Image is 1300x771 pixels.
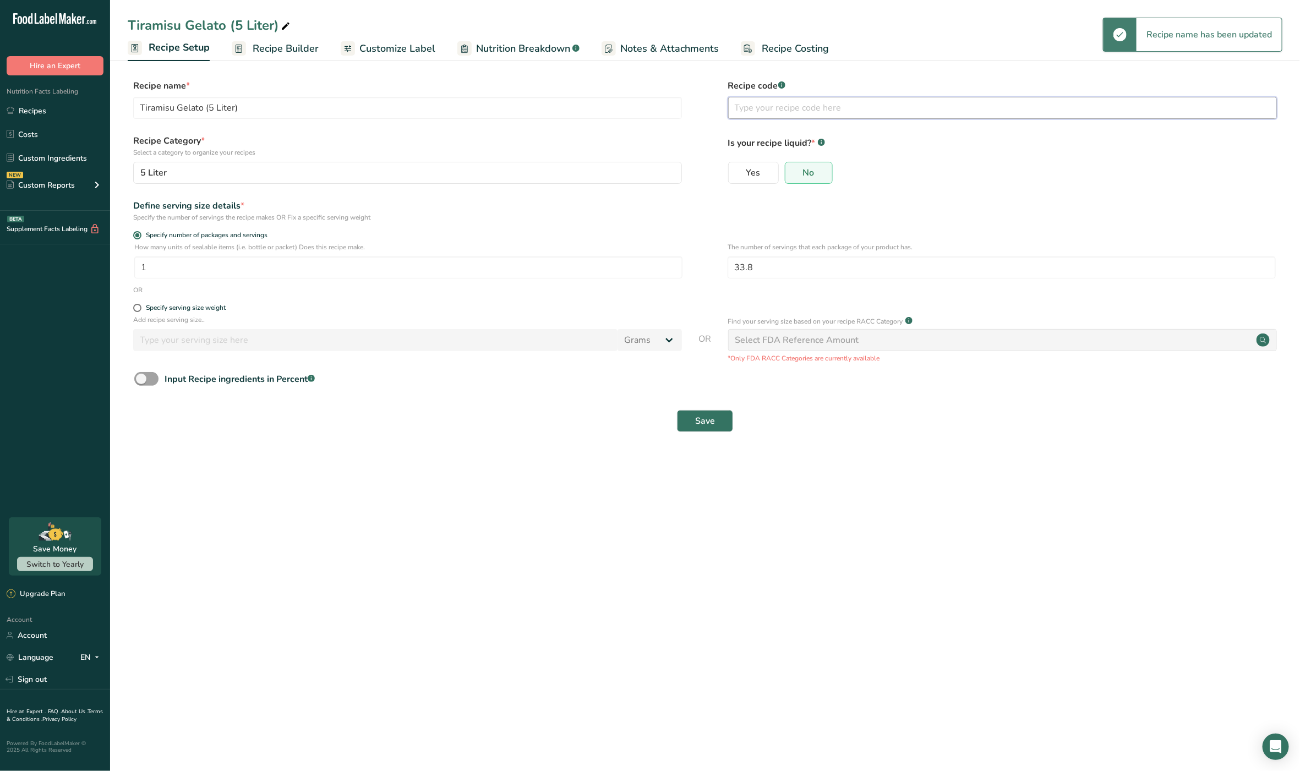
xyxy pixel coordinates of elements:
input: Type your recipe code here [728,97,1277,119]
a: Hire an Expert . [7,708,46,715]
span: Switch to Yearly [26,559,84,570]
a: FAQ . [48,708,61,715]
div: NEW [7,172,23,178]
div: Specify serving size weight [146,304,226,312]
p: *Only FDA RACC Categories are currently available [728,353,1277,363]
a: Recipe Builder [232,36,319,61]
div: Recipe name has been updated [1137,18,1282,51]
label: Recipe code [728,79,1277,92]
span: Nutrition Breakdown [476,41,570,56]
div: Powered By FoodLabelMaker © 2025 All Rights Reserved [7,740,103,753]
a: Nutrition Breakdown [457,36,580,61]
a: Customize Label [341,36,435,61]
a: Language [7,648,53,667]
button: 5 Liter [133,162,682,184]
div: EN [80,651,103,664]
div: Define serving size details [133,199,682,212]
div: BETA [7,216,24,222]
span: Recipe Setup [149,40,210,55]
a: Privacy Policy [42,715,77,723]
div: Save Money [34,543,77,555]
input: Type your serving size here [133,329,618,351]
label: Recipe Category [133,134,682,157]
label: Recipe name [133,79,682,92]
span: Notes & Attachments [620,41,719,56]
span: 5 Liter [140,166,167,179]
div: Custom Reports [7,179,75,191]
div: Open Intercom Messenger [1263,734,1289,760]
div: Upgrade Plan [7,589,65,600]
button: Hire an Expert [7,56,103,75]
p: How many units of sealable items (i.e. bottle or packet) Does this recipe make. [134,242,682,252]
a: Recipe Costing [741,36,829,61]
a: About Us . [61,708,88,715]
span: Specify number of packages and servings [141,231,267,239]
div: OR [133,285,143,295]
span: Recipe Builder [253,41,319,56]
p: Add recipe serving size.. [133,315,682,325]
p: Find your serving size based on your recipe RACC Category [728,316,903,326]
p: Is your recipe liquid? [728,134,1277,150]
span: Yes [746,167,761,178]
div: Input Recipe ingredients in Percent [165,373,315,386]
p: Select a category to organize your recipes [133,147,682,157]
input: Type your recipe name here [133,97,682,119]
span: Customize Label [359,41,435,56]
button: Save [677,410,733,432]
span: OR [699,332,712,363]
button: Switch to Yearly [17,557,93,571]
a: Recipe Setup [128,35,210,62]
a: Terms & Conditions . [7,708,103,723]
span: Recipe Costing [762,41,829,56]
div: Select FDA Reference Amount [735,333,859,347]
a: Notes & Attachments [602,36,719,61]
span: Save [695,414,715,428]
span: No [803,167,815,178]
div: Tiramisu Gelato (5 Liter) [128,15,292,35]
p: The number of servings that each package of your product has. [728,242,1276,252]
div: Specify the number of servings the recipe makes OR Fix a specific serving weight [133,212,682,222]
